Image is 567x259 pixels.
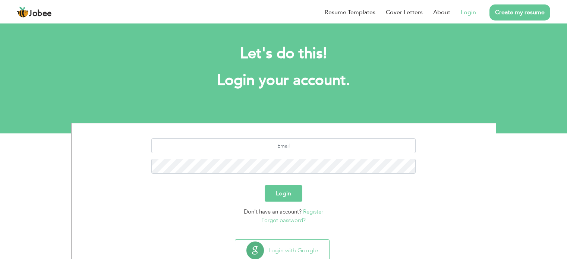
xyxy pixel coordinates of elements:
[82,71,485,90] h1: Login your account.
[17,6,29,18] img: jobee.io
[261,217,306,224] a: Forgot password?
[244,208,302,215] span: Don't have an account?
[325,8,375,17] a: Resume Templates
[303,208,323,215] a: Register
[265,185,302,202] button: Login
[461,8,476,17] a: Login
[433,8,450,17] a: About
[82,44,485,63] h2: Let's do this!
[386,8,423,17] a: Cover Letters
[17,6,52,18] a: Jobee
[489,4,550,20] a: Create my resume
[29,10,52,18] span: Jobee
[151,138,416,153] input: Email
